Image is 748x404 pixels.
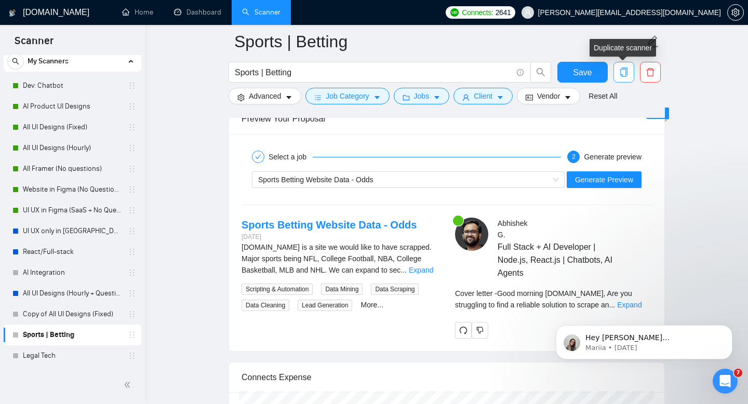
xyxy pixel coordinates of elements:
[258,176,373,184] span: Sports Betting Website Data - Odds
[414,90,430,102] span: Jobs
[128,144,136,152] span: holder
[23,117,122,138] a: All UI Designs (Fixed)
[472,322,488,339] button: dislike
[23,325,122,345] a: Sports | Betting
[128,123,136,131] span: holder
[249,90,281,102] span: Advanced
[128,352,136,360] span: holder
[128,165,136,173] span: holder
[540,303,748,376] iframe: Intercom notifications message
[45,30,175,183] span: Hey [PERSON_NAME][EMAIL_ADDRESS][DOMAIN_NAME], Looks like your Upwork agency Codebuddy Pvt. Ltd. ...
[728,8,743,17] span: setting
[229,88,301,104] button: settingAdvancedcaret-down
[590,39,656,57] div: Duplicate scanner
[575,174,633,185] span: Generate Preview
[517,69,524,76] span: info-circle
[321,284,363,295] span: Data Mining
[9,5,16,21] img: logo
[455,288,652,311] div: Remember that the client will see only the first two lines of your cover letter.
[305,88,389,104] button: barsJob Categorycaret-down
[609,301,616,309] span: ...
[242,243,432,274] span: [DOMAIN_NAME] is a site we would like to have scrapped. Major sports being NFL, College Football,...
[734,369,742,377] span: 7
[237,93,245,101] span: setting
[646,35,659,48] span: edit
[23,138,122,158] a: All UI Designs (Hourly)
[557,62,608,83] button: Save
[23,200,122,221] a: UI UX in Figma (SaaS + No Questions)
[7,53,24,70] button: search
[360,301,383,309] a: More...
[567,171,642,188] button: Generate Preview
[498,219,528,239] span: Abhishek G .
[524,9,531,16] span: user
[124,380,134,390] span: double-left
[371,284,419,295] span: Data Scraping
[122,8,153,17] a: homeHome
[45,40,179,49] p: Message from Mariia, sent 1d ago
[128,310,136,318] span: holder
[8,58,23,65] span: search
[462,7,493,18] span: Connects:
[23,158,122,179] a: All Framer (No questions)
[497,93,504,101] span: caret-down
[640,62,661,83] button: delete
[28,51,69,72] span: My Scanners
[23,283,122,304] a: All UI Designs (Hourly + Questions)
[23,96,122,117] a: AI Product UI Designs
[455,322,472,339] button: redo
[242,284,313,295] span: Scripting & Automation
[476,326,484,334] span: dislike
[400,266,407,274] span: ...
[450,8,459,17] img: upwork-logo.png
[573,66,592,79] span: Save
[517,88,580,104] button: idcardVendorcaret-down
[531,68,551,77] span: search
[242,104,652,133] div: Preview Your Proposal
[455,289,632,309] span: Cover letter - Good morning [DOMAIN_NAME], Are you struggling to find a reliable solution to scra...
[242,219,417,231] a: Sports Betting Website Data - Odds
[409,266,433,274] a: Expand
[537,90,560,102] span: Vendor
[242,300,289,311] span: Data Cleaning
[235,66,512,79] input: Search Freelance Jobs...
[462,93,470,101] span: user
[128,248,136,256] span: holder
[128,289,136,298] span: holder
[584,151,642,163] div: Generate preview
[617,301,642,309] a: Expand
[23,221,122,241] a: UI UX only in [GEOGRAPHIC_DATA]
[6,33,62,55] span: Scanner
[128,268,136,277] span: holder
[242,8,280,17] a: searchScanner
[526,93,533,101] span: idcard
[498,240,621,279] span: Full Stack + AI Developer | Node.js, React.js | Chatbots, AI Agents
[496,7,511,18] span: 2641
[128,206,136,214] span: holder
[242,232,417,242] div: [DATE]
[614,68,634,77] span: copy
[455,218,488,251] img: c1FJaz4wqAlylF7XVXmAd_gupnhKiCfAgwnGzWcp2NdaeR6AF4SmG_lGb6Iv8KqId3
[23,304,122,325] a: Copy of All UI Designs (Fixed)
[474,90,492,102] span: Client
[128,82,136,90] span: holder
[128,185,136,194] span: holder
[234,29,644,55] input: Scanner name...
[23,262,122,283] a: AI Integration
[174,8,221,17] a: dashboardDashboard
[403,93,410,101] span: folder
[23,345,122,366] a: Legal Tech
[314,93,322,101] span: bars
[727,4,744,21] button: setting
[713,369,738,394] iframe: Intercom live chat
[433,93,440,101] span: caret-down
[530,62,551,83] button: search
[285,93,292,101] span: caret-down
[572,153,576,160] span: 2
[298,300,352,311] span: Lead Generation
[242,241,438,276] div: Bookmaker.ag is a site we would like to have scrapped. Major sports being NFL, College Football, ...
[128,331,136,339] span: holder
[456,326,471,334] span: redo
[242,362,652,392] div: Connects Expense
